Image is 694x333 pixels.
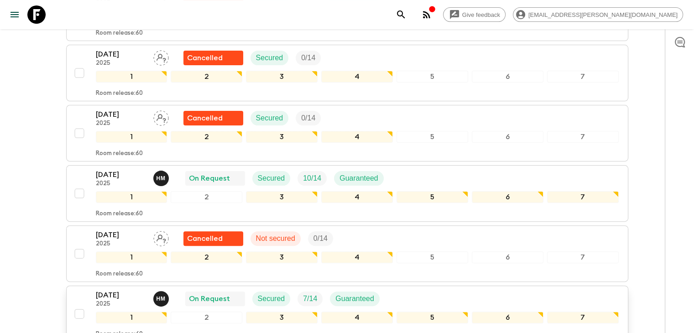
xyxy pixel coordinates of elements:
[258,173,285,184] p: Secured
[472,251,543,263] div: 6
[96,191,167,203] div: 1
[296,111,321,125] div: Trip Fill
[313,233,328,244] p: 0 / 14
[96,120,146,127] p: 2025
[321,312,393,323] div: 4
[66,225,628,282] button: [DATE]2025Assign pack leaderUnable to secureNot securedTrip Fill1234567Room release:60
[96,210,143,218] p: Room release: 60
[256,113,283,124] p: Secured
[96,30,143,37] p: Room release: 60
[96,90,143,97] p: Room release: 60
[96,180,146,187] p: 2025
[335,293,374,304] p: Guaranteed
[96,150,143,157] p: Room release: 60
[96,271,143,278] p: Room release: 60
[472,191,543,203] div: 6
[250,111,289,125] div: Secured
[392,5,410,24] button: search adventures
[153,291,171,307] button: HM
[250,51,289,65] div: Secured
[457,11,505,18] span: Give feedback
[252,291,291,306] div: Secured
[96,251,167,263] div: 1
[189,173,230,184] p: On Request
[96,312,167,323] div: 1
[246,191,318,203] div: 3
[96,290,146,301] p: [DATE]
[321,71,393,83] div: 4
[187,233,223,244] p: Cancelled
[258,293,285,304] p: Secured
[246,251,318,263] div: 3
[171,191,242,203] div: 2
[547,251,619,263] div: 7
[547,71,619,83] div: 7
[157,175,166,182] p: H M
[297,291,323,306] div: Trip Fill
[171,131,242,143] div: 2
[303,293,317,304] p: 7 / 14
[153,53,169,60] span: Assign pack leader
[472,312,543,323] div: 6
[308,231,333,246] div: Trip Fill
[153,234,169,241] span: Assign pack leader
[321,251,393,263] div: 4
[303,173,321,184] p: 10 / 14
[321,191,393,203] div: 4
[153,294,171,301] span: Hob Medina
[153,173,171,181] span: Hob Medina
[443,7,506,22] a: Give feedback
[513,7,683,22] div: [EMAIL_ADDRESS][PERSON_NAME][DOMAIN_NAME]
[153,113,169,120] span: Assign pack leader
[246,131,318,143] div: 3
[66,45,628,101] button: [DATE]2025Assign pack leaderFlash Pack cancellationSecuredTrip Fill1234567Room release:60
[96,71,167,83] div: 1
[246,312,318,323] div: 3
[66,105,628,161] button: [DATE]2025Assign pack leaderFlash Pack cancellationSecuredTrip Fill1234567Room release:60
[183,51,243,65] div: Flash Pack cancellation
[397,191,468,203] div: 5
[189,293,230,304] p: On Request
[397,71,468,83] div: 5
[301,113,315,124] p: 0 / 14
[397,251,468,263] div: 5
[96,240,146,248] p: 2025
[296,51,321,65] div: Trip Fill
[397,131,468,143] div: 5
[321,131,393,143] div: 4
[183,231,243,246] div: Unable to secure
[252,171,291,186] div: Secured
[547,191,619,203] div: 7
[187,113,223,124] p: Cancelled
[472,71,543,83] div: 6
[96,169,146,180] p: [DATE]
[96,229,146,240] p: [DATE]
[547,312,619,323] div: 7
[523,11,683,18] span: [EMAIL_ADDRESS][PERSON_NAME][DOMAIN_NAME]
[297,171,327,186] div: Trip Fill
[66,165,628,222] button: [DATE]2025Hob MedinaOn RequestSecuredTrip FillGuaranteed1234567Room release:60
[171,312,242,323] div: 2
[183,111,243,125] div: Flash Pack cancellation
[171,71,242,83] div: 2
[397,312,468,323] div: 5
[157,295,166,302] p: H M
[96,301,146,308] p: 2025
[5,5,24,24] button: menu
[96,131,167,143] div: 1
[339,173,378,184] p: Guaranteed
[256,233,295,244] p: Not secured
[301,52,315,63] p: 0 / 14
[547,131,619,143] div: 7
[187,52,223,63] p: Cancelled
[250,231,301,246] div: Not secured
[472,131,543,143] div: 6
[256,52,283,63] p: Secured
[246,71,318,83] div: 3
[96,60,146,67] p: 2025
[171,251,242,263] div: 2
[96,109,146,120] p: [DATE]
[96,49,146,60] p: [DATE]
[153,171,171,186] button: HM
